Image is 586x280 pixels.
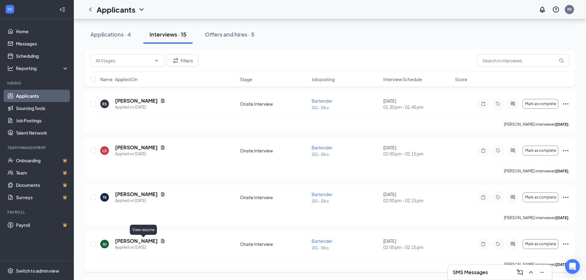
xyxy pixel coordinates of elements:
[130,225,157,235] div: View resume
[16,179,69,191] a: DocumentsCrown
[453,269,488,276] h3: SMS Messages
[96,57,152,64] input: All Stages
[525,242,556,246] span: Mark as complete
[523,192,558,202] button: Mark as complete
[312,98,333,104] span: Bartender
[16,50,69,62] a: Scheduling
[383,238,451,250] div: [DATE]
[312,191,333,197] span: Bartender
[383,197,451,203] span: 02:00 pm - 02:15 pm
[312,245,380,250] p: 201 - Elko
[102,195,107,200] div: TK
[160,145,165,150] svg: Document
[16,25,69,37] a: Home
[102,101,107,107] div: RS
[525,148,556,153] span: Mark as complete
[7,81,67,86] div: Hiring
[312,238,333,244] span: Bartender
[516,269,524,276] svg: ComposeMessage
[562,240,569,248] svg: Ellipses
[383,104,451,110] span: 01:30 pm - 01:45 pm
[556,262,568,267] b: [DATE]
[149,30,186,38] div: Interviews · 15
[16,65,69,71] div: Reporting
[537,267,547,277] button: Minimize
[16,102,69,114] a: Sourcing Tools
[59,6,66,13] svg: Collapse
[312,145,333,150] span: Bartender
[7,145,67,150] div: Team Management
[312,105,380,110] p: 201 - Elko
[16,154,69,167] a: OnboardingCrown
[480,148,487,153] svg: Note
[100,76,138,82] span: Name · Applied On
[523,99,558,109] button: Mark as complete
[562,147,569,154] svg: Ellipses
[160,98,165,103] svg: Document
[552,6,560,13] svg: QuestionInfo
[16,167,69,179] a: TeamCrown
[102,148,107,153] div: LS
[539,6,546,13] svg: Notifications
[154,58,159,63] svg: ChevronDown
[480,195,487,200] svg: Note
[115,191,158,198] h5: [PERSON_NAME]
[16,219,69,231] a: PayrollCrown
[115,244,165,250] div: Applied on [DATE]
[138,6,145,13] svg: ChevronDown
[559,58,564,63] svg: MagnifyingGlass
[312,76,335,82] span: Job posting
[16,90,69,102] a: Applicants
[383,244,451,250] span: 02:00 pm - 02:15 pm
[504,168,569,174] p: [PERSON_NAME] interviewed .
[504,262,569,267] p: [PERSON_NAME] interviewed .
[87,6,94,13] svg: ChevronLeft
[556,215,568,220] b: [DATE]
[556,122,568,127] b: [DATE]
[240,148,308,154] div: Onsite Interview
[205,30,254,38] div: Offers and hires · 5
[526,267,536,277] button: ChevronUp
[7,268,14,274] svg: Settings
[115,198,165,204] div: Applied on [DATE]
[97,4,135,15] h1: Applicants
[527,269,535,276] svg: ChevronUp
[562,194,569,201] svg: Ellipses
[562,100,569,108] svg: Ellipses
[556,169,568,173] b: [DATE]
[509,195,516,200] svg: ActiveChat
[523,146,558,156] button: Mark as complete
[494,101,502,106] svg: Tag
[160,239,165,243] svg: Document
[7,65,14,71] svg: Analysis
[504,122,569,127] p: [PERSON_NAME] interviewed .
[16,114,69,127] a: Job Postings
[383,144,451,157] div: [DATE]
[16,191,69,203] a: SurveysCrown
[16,268,59,274] div: Switch to admin view
[480,101,487,106] svg: Note
[7,210,67,215] div: Payroll
[538,269,546,276] svg: Minimize
[167,54,198,67] button: Filter Filters
[565,259,580,274] div: Open Intercom Messenger
[515,267,525,277] button: ComposeMessage
[90,30,131,38] div: Applications · 4
[312,152,380,157] p: 201 - Elko
[115,144,158,151] h5: [PERSON_NAME]
[115,104,165,110] div: Applied on [DATE]
[525,195,556,199] span: Mark as complete
[509,101,516,106] svg: ActiveChat
[115,151,165,157] div: Applied on [DATE]
[509,148,516,153] svg: ActiveChat
[455,76,467,82] span: Score
[567,7,572,12] div: RE
[16,127,69,139] a: Talent Network
[160,192,165,197] svg: Document
[383,191,451,203] div: [DATE]
[16,37,69,50] a: Messages
[509,242,516,246] svg: ActiveChat
[240,76,252,82] span: Stage
[494,195,502,200] svg: Tag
